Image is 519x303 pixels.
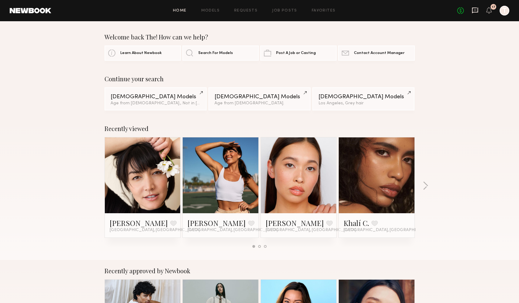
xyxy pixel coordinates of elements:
a: Search For Models [182,45,259,61]
div: [DEMOGRAPHIC_DATA] Models [111,94,201,100]
a: Models [201,9,220,13]
div: [DEMOGRAPHIC_DATA] Models [215,94,304,100]
a: Requests [234,9,258,13]
div: Los Angeles, Grey hair [318,101,408,106]
span: Post A Job or Casting [276,51,316,55]
a: T [500,6,509,15]
a: [PERSON_NAME] [266,218,324,228]
a: Home [173,9,187,13]
span: [GEOGRAPHIC_DATA], [GEOGRAPHIC_DATA] [188,228,278,233]
div: [DEMOGRAPHIC_DATA] Models [318,94,408,100]
a: Learn About Newbook [105,45,181,61]
a: Post A Job or Casting [260,45,337,61]
a: [PERSON_NAME] [110,218,168,228]
a: [DEMOGRAPHIC_DATA] ModelsAge from [DEMOGRAPHIC_DATA]., Not in [GEOGRAPHIC_DATA] [105,87,207,110]
div: Continue your search [105,75,415,82]
span: [GEOGRAPHIC_DATA], [GEOGRAPHIC_DATA] [266,228,356,233]
div: Welcome back The! How can we help? [105,33,415,41]
span: Contact Account Manager [354,51,404,55]
div: Recently approved by Newbook [105,267,415,274]
a: Contact Account Manager [338,45,414,61]
a: [DEMOGRAPHIC_DATA] ModelsAge from [DEMOGRAPHIC_DATA]. [208,87,311,110]
div: Age from [DEMOGRAPHIC_DATA]. [215,101,304,106]
a: [PERSON_NAME] [188,218,246,228]
span: Learn About Newbook [120,51,162,55]
a: Job Posts [272,9,297,13]
div: Recently viewed [105,125,415,132]
span: [GEOGRAPHIC_DATA], [GEOGRAPHIC_DATA] [344,228,434,233]
a: Favorites [312,9,336,13]
a: Khalí C. [344,218,369,228]
div: 17 [492,5,495,9]
span: [GEOGRAPHIC_DATA], [GEOGRAPHIC_DATA] [110,228,200,233]
span: Search For Models [198,51,233,55]
div: Age from [DEMOGRAPHIC_DATA]., Not in [GEOGRAPHIC_DATA] [111,101,201,106]
a: [DEMOGRAPHIC_DATA] ModelsLos Angeles, Grey hair [312,87,414,110]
